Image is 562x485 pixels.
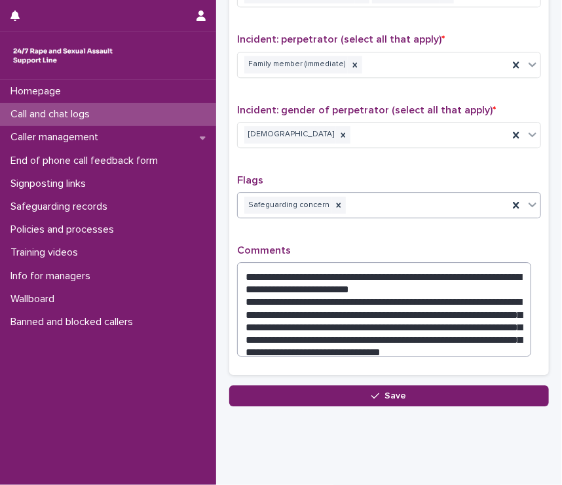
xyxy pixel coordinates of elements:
[237,34,445,45] span: Incident: perpetrator (select all that apply)
[237,245,291,256] span: Comments
[237,175,263,185] span: Flags
[5,85,71,98] p: Homepage
[385,391,407,400] span: Save
[5,270,101,282] p: Info for managers
[5,155,168,167] p: End of phone call feedback form
[5,108,100,121] p: Call and chat logs
[5,316,143,328] p: Banned and blocked callers
[244,56,348,73] div: Family member (immediate)
[244,197,331,214] div: Safeguarding concern
[5,223,124,236] p: Policies and processes
[5,246,88,259] p: Training videos
[5,201,118,213] p: Safeguarding records
[237,105,496,115] span: Incident: gender of perpetrator (select all that apply)
[5,131,109,144] p: Caller management
[244,126,336,144] div: [DEMOGRAPHIC_DATA]
[5,293,65,305] p: Wallboard
[5,178,96,190] p: Signposting links
[10,43,115,69] img: rhQMoQhaT3yELyF149Cw
[229,385,549,406] button: Save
